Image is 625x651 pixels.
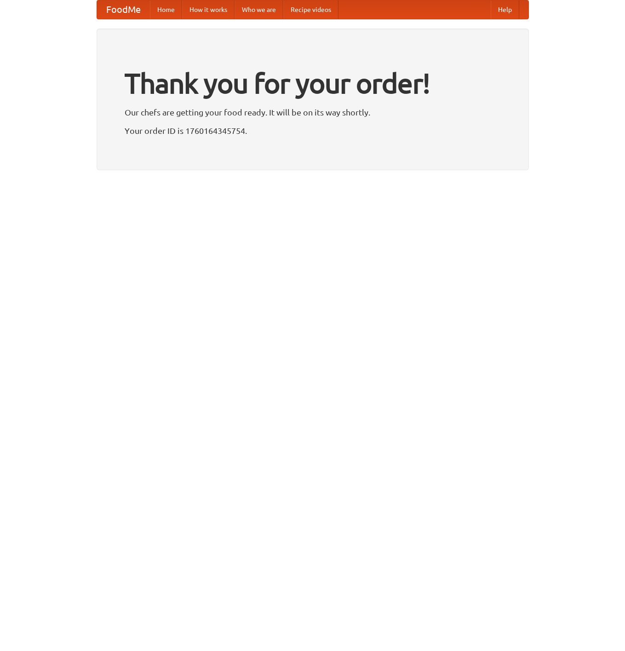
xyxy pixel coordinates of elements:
a: Who we are [235,0,283,19]
a: FoodMe [97,0,150,19]
a: Recipe videos [283,0,338,19]
a: Home [150,0,182,19]
p: Your order ID is 1760164345754. [125,124,501,138]
h1: Thank you for your order! [125,61,501,105]
a: How it works [182,0,235,19]
p: Our chefs are getting your food ready. It will be on its way shortly. [125,105,501,119]
a: Help [491,0,519,19]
